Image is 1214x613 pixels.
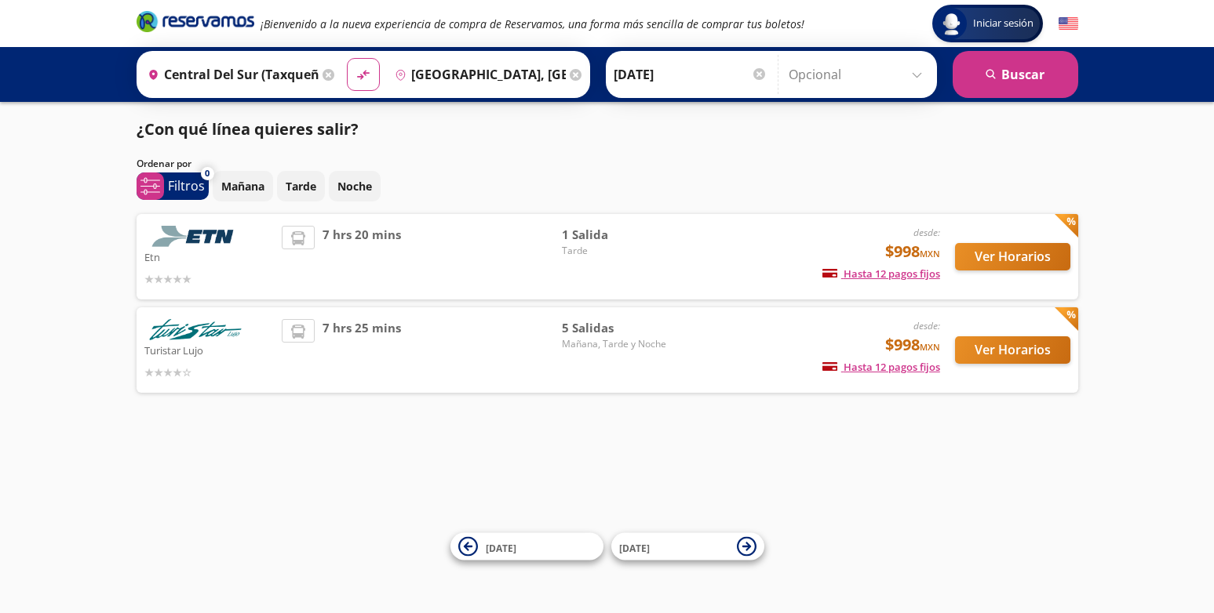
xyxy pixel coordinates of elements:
p: Filtros [168,176,205,195]
img: Turistar Lujo [144,319,246,340]
p: Ordenar por [137,157,191,171]
span: 7 hrs 25 mins [323,319,401,381]
span: [DATE] [619,541,650,554]
small: MXN [920,248,940,259]
p: Etn [144,247,275,266]
button: English [1059,14,1078,34]
em: desde: [913,226,940,239]
button: 0Filtros [137,172,209,200]
p: Turistar Lujo [144,340,275,359]
input: Buscar Destino [388,55,566,94]
span: 7 hrs 20 mins [323,226,401,288]
button: Ver Horarios [955,243,1070,270]
span: Iniciar sesión [967,16,1040,31]
p: ¿Con qué línea quieres salir? [137,118,359,141]
input: Elegir Fecha [614,55,767,94]
small: MXN [920,341,940,353]
span: 5 Salidas [562,319,672,337]
span: Hasta 12 pagos fijos [822,360,940,374]
a: Brand Logo [137,9,254,38]
button: Buscar [953,51,1078,98]
button: Mañana [213,171,273,201]
span: $998 [885,240,940,263]
span: 1 Salida [562,226,672,244]
input: Opcional [789,55,929,94]
em: ¡Bienvenido a la nueva experiencia de compra de Reservamos, una forma más sencilla de comprar tus... [261,16,804,31]
p: Mañana [221,178,264,194]
button: Tarde [277,171,325,201]
p: Tarde [286,178,316,194]
input: Buscar Origen [141,55,319,94]
span: $998 [885,333,940,357]
img: Etn [144,226,246,247]
button: [DATE] [450,533,603,560]
span: Hasta 12 pagos fijos [822,267,940,281]
span: 0 [205,167,210,180]
span: [DATE] [486,541,516,554]
i: Brand Logo [137,9,254,33]
button: Ver Horarios [955,336,1070,364]
em: desde: [913,319,940,332]
span: Mañana, Tarde y Noche [562,337,672,351]
p: Noche [337,178,372,194]
button: Noche [329,171,381,201]
button: [DATE] [611,533,764,560]
span: Tarde [562,244,672,258]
